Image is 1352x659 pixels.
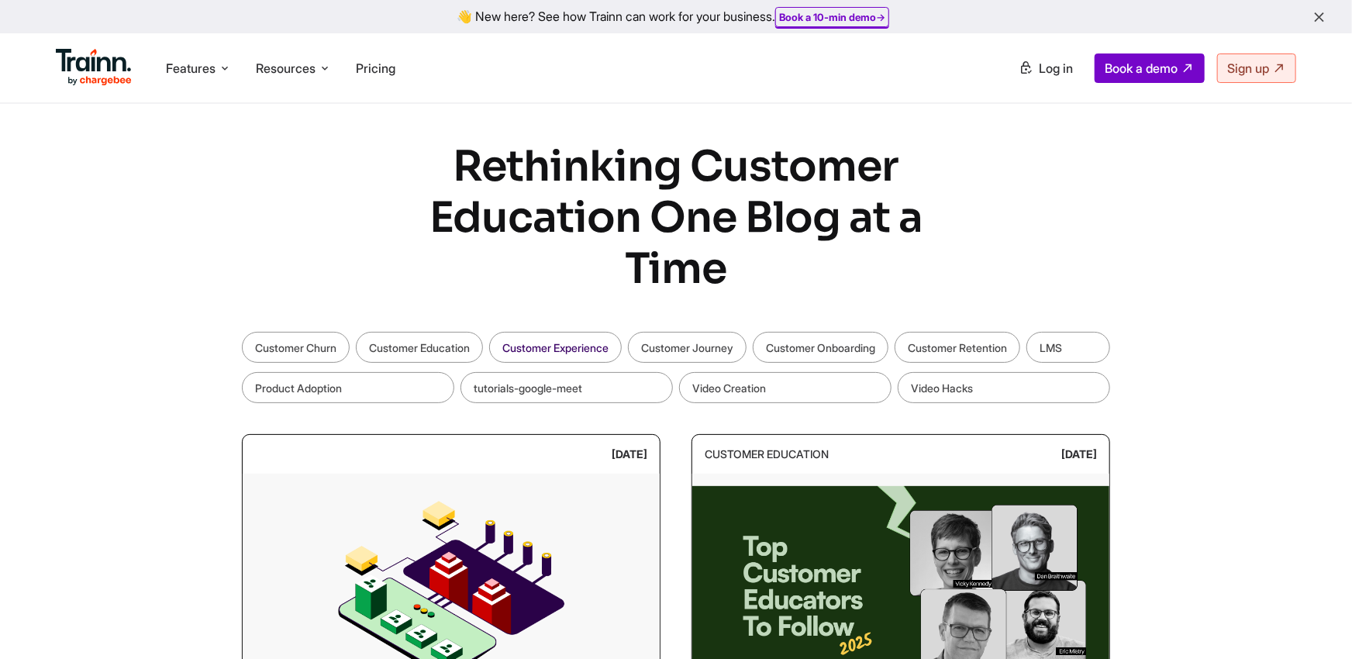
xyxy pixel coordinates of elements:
[1227,60,1269,76] span: Sign up
[1039,60,1073,76] span: Log in
[489,332,622,363] a: Customer Experience
[1095,53,1205,83] a: Book a demo
[779,11,885,23] a: Book a 10-min demo→
[1274,585,1352,659] iframe: Chat Widget
[612,441,647,468] div: [DATE]
[753,332,888,363] a: Customer Onboarding
[356,332,483,363] a: Customer Education
[56,49,132,86] img: Trainn Logo
[1105,60,1178,76] span: Book a demo
[1009,54,1082,82] a: Log in
[679,372,892,403] a: Video Creation
[256,60,316,77] span: Resources
[705,441,829,468] div: Customer Education
[1026,332,1110,363] a: LMS
[242,372,454,403] a: Product Adoption
[385,141,967,295] h1: Rethinking Customer Education One Blog at a Time
[460,372,673,403] a: tutorials-google-meet
[779,11,876,23] b: Book a 10-min demo
[628,332,747,363] a: Customer Journey
[356,60,395,76] a: Pricing
[1217,53,1296,83] a: Sign up
[9,9,1343,24] div: 👋 New here? See how Trainn can work for your business.
[895,332,1020,363] a: Customer Retention
[166,60,216,77] span: Features
[898,372,1110,403] a: Video Hacks
[1061,441,1097,468] div: [DATE]
[242,332,350,363] a: Customer Churn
